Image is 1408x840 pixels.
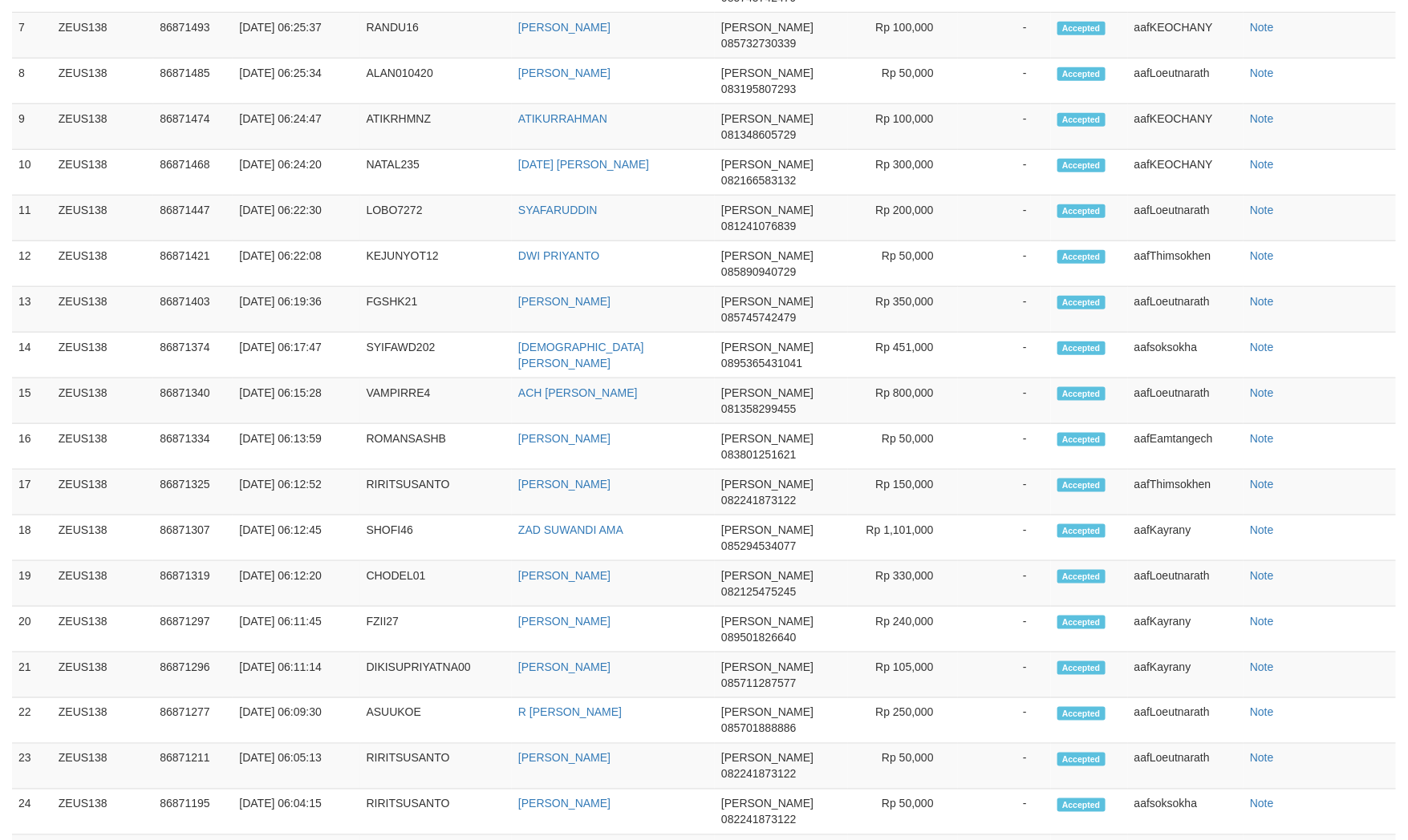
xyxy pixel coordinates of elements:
a: Note [1250,112,1274,125]
td: RIRITSUSANTO [360,790,513,835]
td: - [958,13,1051,59]
td: 86871334 [153,424,233,470]
td: aafThimsokhen [1128,241,1244,287]
td: [DATE] 06:17:47 [233,333,359,378]
a: Note [1250,615,1274,628]
span: Accepted [1057,250,1106,264]
td: ZEUS138 [52,333,154,378]
td: aafKayrany [1128,607,1244,652]
a: [PERSON_NAME] [518,295,611,308]
td: aafsoksokha [1128,333,1244,378]
td: ZEUS138 [52,515,154,561]
td: ZEUS138 [52,790,154,835]
td: - [958,698,1051,744]
td: [DATE] 06:12:45 [233,515,359,561]
td: aafThimsokhen [1128,470,1244,515]
td: [DATE] 06:19:36 [233,287,359,333]
td: [DATE] 06:04:15 [233,790,359,835]
td: NATAL235 [360,150,513,196]
a: Note [1250,432,1274,445]
td: aafsoksokha [1128,790,1244,835]
a: [PERSON_NAME] [518,21,611,34]
td: Rp 250,000 [848,698,958,744]
span: Accepted [1057,524,1106,538]
a: Note [1250,569,1274,582]
span: [PERSON_NAME] [721,569,814,582]
span: Accepted [1057,387,1106,401]
a: [DEMOGRAPHIC_DATA][PERSON_NAME] [518,341,644,370]
span: 085732730339 [721,37,796,50]
td: SYIFAWD202 [360,333,513,378]
td: ATIKRHMNZ [360,104,513,150]
span: [PERSON_NAME] [721,341,814,353]
td: - [958,790,1051,835]
td: aafKEOCHANY [1128,104,1244,150]
span: Accepted [1057,479,1106,492]
a: Note [1250,295,1274,308]
span: 081358299455 [721,402,796,415]
td: Rp 50,000 [848,790,958,835]
a: Note [1250,386,1274,399]
td: - [958,515,1051,561]
span: 081348605729 [721,128,796,141]
td: ZEUS138 [52,378,154,424]
span: [PERSON_NAME] [721,67,814,79]
td: ZEUS138 [52,652,154,698]
td: RIRITSUSANTO [360,470,513,515]
a: [PERSON_NAME] [518,798,611,810]
span: 085711287577 [721,676,796,689]
td: 86871447 [153,196,233,241]
td: aafKEOCHANY [1128,150,1244,196]
td: ASUUKOE [360,698,513,744]
a: ACH [PERSON_NAME] [518,386,638,399]
td: 8 [12,59,52,104]
a: SYAFARUDDIN [518,204,598,216]
td: Rp 100,000 [848,13,958,59]
td: Rp 105,000 [848,652,958,698]
td: Rp 50,000 [848,59,958,104]
td: 86871211 [153,744,233,790]
td: ZEUS138 [52,150,154,196]
td: 23 [12,744,52,790]
td: Rp 451,000 [848,333,958,378]
a: [PERSON_NAME] [518,67,611,79]
span: Accepted [1057,159,1106,172]
span: 082241873122 [721,494,796,507]
span: [PERSON_NAME] [721,112,814,125]
td: 86871297 [153,607,233,652]
a: [PERSON_NAME] [518,752,611,765]
td: Rp 240,000 [848,607,958,652]
td: Rp 50,000 [848,424,958,470]
td: ZEUS138 [52,241,154,287]
td: [DATE] 06:25:34 [233,59,359,104]
td: ZEUS138 [52,104,154,150]
td: Rp 100,000 [848,104,958,150]
td: aafKayrany [1128,652,1244,698]
td: - [958,561,1051,607]
td: - [958,150,1051,196]
td: ROMANSASHB [360,424,513,470]
span: [PERSON_NAME] [721,615,814,628]
span: Accepted [1057,296,1106,309]
td: - [958,607,1051,652]
td: 86871307 [153,515,233,561]
td: aafLoeutnarath [1128,59,1244,104]
a: [DATE] [PERSON_NAME] [518,158,649,171]
td: [DATE] 06:09:30 [233,698,359,744]
td: Rp 300,000 [848,150,958,196]
td: [DATE] 06:05:13 [233,744,359,790]
span: Accepted [1057,616,1106,629]
td: [DATE] 06:13:59 [233,424,359,470]
td: ZEUS138 [52,698,154,744]
td: aafEamtangech [1128,424,1244,470]
span: [PERSON_NAME] [721,21,814,34]
span: 082125475245 [721,585,796,598]
td: - [958,59,1051,104]
td: ZEUS138 [52,196,154,241]
span: [PERSON_NAME] [721,478,814,491]
td: Rp 50,000 [848,744,958,790]
span: 083801251621 [721,448,796,461]
td: 86871340 [153,378,233,424]
td: Rp 1,101,000 [848,515,958,561]
a: ZAD SUWANDI AMA [518,523,623,536]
